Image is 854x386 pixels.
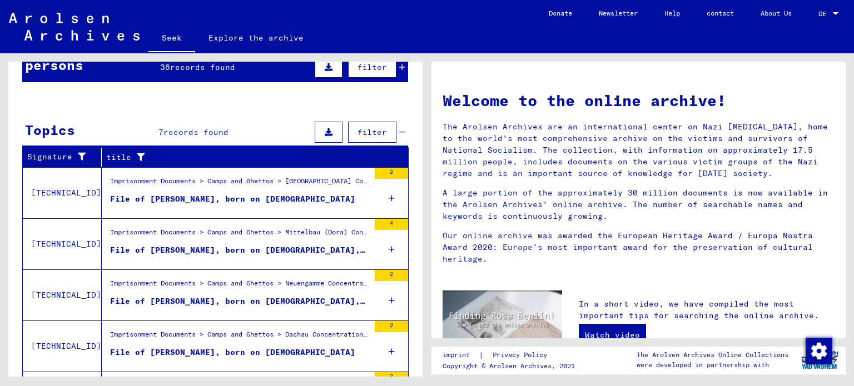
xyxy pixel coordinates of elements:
[9,13,140,41] img: Arolsen_neg.svg
[106,152,131,162] font: title
[31,290,101,300] font: [TECHNICAL_ID]
[443,362,575,370] font: Copyright © Arolsen Archives, 2021
[599,9,638,17] font: Newsletter
[805,337,832,364] div: Change consent
[443,188,828,221] font: A large portion of the approximately 30 million documents is now available in the Arolsen Archive...
[443,91,726,110] font: Welcome to the online archive!
[443,350,470,359] font: imprint
[549,9,572,17] font: Donate
[358,62,387,72] font: filter
[443,122,828,178] font: The Arolsen Archives are an international center on Nazi [MEDICAL_DATA], home to the world's most...
[443,230,813,264] font: Our online archive was awarded the European Heritage Award / Europa Nostra Award 2020: Europe's m...
[579,299,819,320] font: In a short video, we have compiled the most important tips for searching the online archive.
[799,346,841,374] img: yv_logo.png
[664,9,680,17] font: Help
[31,341,101,351] font: [TECHNICAL_ID]
[806,338,832,364] img: Change consent
[27,148,101,166] div: Signature
[208,33,304,43] font: Explore the archive
[443,349,479,361] a: imprint
[493,350,547,359] font: Privacy Policy
[110,330,826,338] font: Imprisonment Documents > Camps and Ghettos > Dachau Concentration Camp > Individual Documents Dac...
[637,350,788,359] font: The Arolsen Archives Online Collections
[484,349,560,361] a: Privacy Policy
[761,9,792,17] font: About Us
[160,62,170,72] font: 36
[27,152,72,162] font: Signature
[195,24,317,51] a: Explore the archive
[348,57,396,78] button: filter
[162,33,182,43] font: Seek
[579,324,646,346] a: Watch video
[479,350,484,360] font: |
[110,194,355,204] font: File of [PERSON_NAME], born on [DEMOGRAPHIC_DATA]
[585,330,640,340] font: Watch video
[390,322,393,329] font: 2
[358,127,387,137] font: filter
[707,9,734,17] font: contact
[110,245,490,255] font: File of [PERSON_NAME], born on [DEMOGRAPHIC_DATA], born in [GEOGRAPHIC_DATA]
[170,62,235,72] font: records found
[348,122,396,143] button: filter
[110,296,490,306] font: File of [PERSON_NAME], born on [DEMOGRAPHIC_DATA], born in [GEOGRAPHIC_DATA]
[148,24,195,53] a: Seek
[25,57,83,73] font: persons
[818,9,826,18] font: DE
[110,347,355,357] font: File of [PERSON_NAME], born on [DEMOGRAPHIC_DATA]
[390,373,393,380] font: 3
[637,360,769,369] font: were developed in partnership with
[443,290,562,355] img: video.jpg
[106,148,395,166] div: title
